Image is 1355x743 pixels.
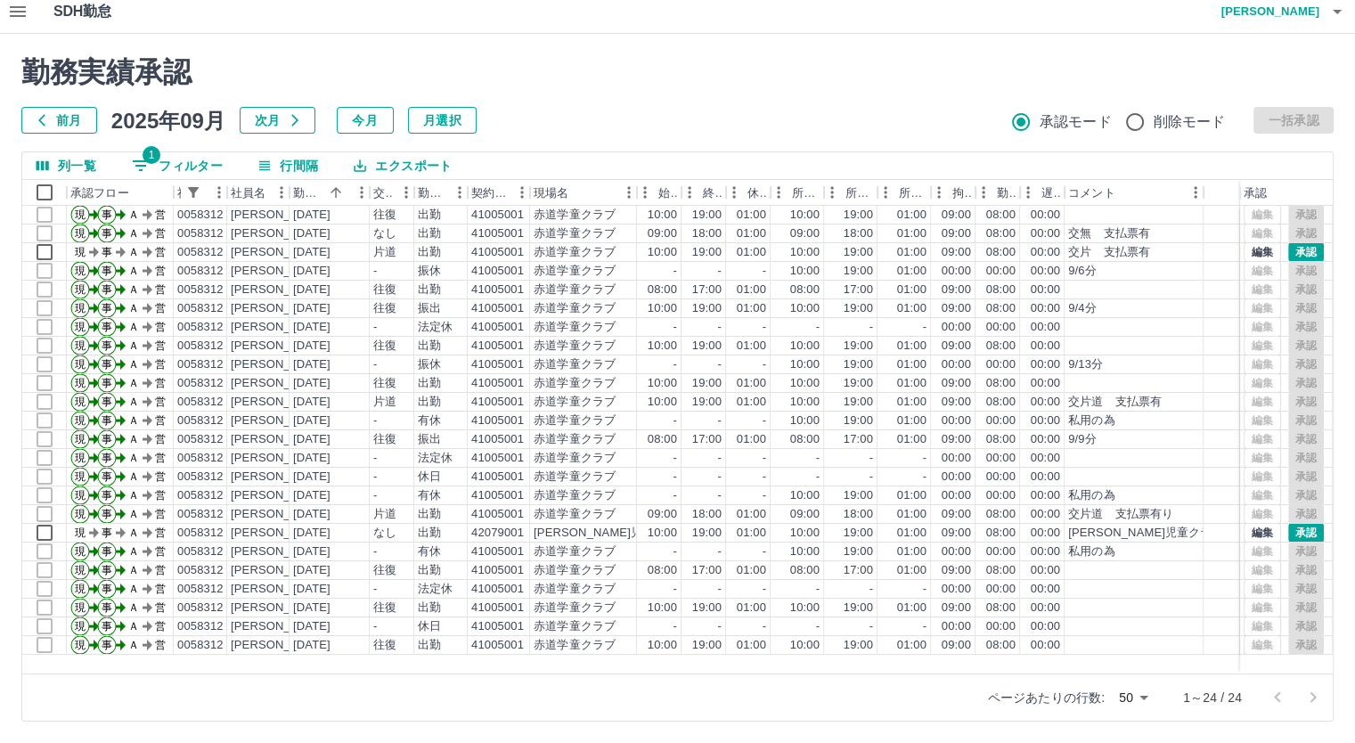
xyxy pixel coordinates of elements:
[155,246,166,258] text: 営
[102,246,112,258] text: 事
[75,302,86,314] text: 現
[373,394,396,411] div: 片道
[718,319,722,336] div: -
[177,282,224,298] div: 0058312
[1244,242,1281,262] button: 編集
[1154,111,1226,133] span: 削除モード
[102,283,112,296] text: 事
[790,207,820,224] div: 10:00
[942,394,971,411] div: 09:00
[737,300,766,317] div: 01:00
[844,282,873,298] div: 17:00
[1031,300,1060,317] div: 00:00
[67,180,174,206] div: 承認フロー
[534,375,616,392] div: 赤道学童クラブ
[102,396,112,408] text: 事
[293,300,331,317] div: [DATE]
[897,225,926,242] div: 01:00
[986,282,1016,298] div: 08:00
[1068,244,1150,261] div: 交片 支払票有
[648,394,677,411] div: 10:00
[471,319,524,336] div: 41005001
[418,356,441,373] div: 振休
[844,225,873,242] div: 18:00
[418,180,446,206] div: 勤務区分
[648,300,677,317] div: 10:00
[952,180,972,206] div: 拘束
[471,338,524,355] div: 41005001
[1244,180,1267,206] div: 承認
[844,244,873,261] div: 19:00
[1031,263,1060,280] div: 00:00
[897,263,926,280] div: 01:00
[673,319,677,336] div: -
[771,180,824,206] div: 所定開始
[408,107,477,134] button: 月選択
[102,358,112,371] text: 事
[418,412,441,429] div: 有休
[942,225,971,242] div: 09:00
[790,300,820,317] div: 10:00
[21,107,97,134] button: 前月
[897,282,926,298] div: 01:00
[942,263,971,280] div: 00:00
[155,339,166,352] text: 営
[471,225,524,242] div: 41005001
[790,225,820,242] div: 09:00
[1031,338,1060,355] div: 00:00
[75,339,86,352] text: 現
[673,263,677,280] div: -
[373,180,393,206] div: 交通費
[1020,180,1065,206] div: 遅刻等
[393,179,420,206] button: メニュー
[534,263,616,280] div: 赤道学童クラブ
[790,356,820,373] div: 10:00
[75,283,86,296] text: 現
[692,394,722,411] div: 19:00
[1240,180,1333,206] div: 承認
[737,375,766,392] div: 01:00
[509,179,535,206] button: メニュー
[844,394,873,411] div: 19:00
[942,300,971,317] div: 09:00
[1031,394,1060,411] div: 00:00
[231,338,328,355] div: [PERSON_NAME]
[414,180,468,206] div: 勤務区分
[293,225,331,242] div: [DATE]
[942,375,971,392] div: 09:00
[1288,523,1324,543] button: 承認
[616,179,642,206] button: メニュー
[869,319,873,336] div: -
[844,356,873,373] div: 19:00
[790,282,820,298] div: 08:00
[293,375,331,392] div: [DATE]
[128,246,139,258] text: Ａ
[471,394,524,411] div: 41005001
[986,319,1016,336] div: 00:00
[177,394,224,411] div: 0058312
[155,283,166,296] text: 営
[143,146,160,164] span: 1
[471,300,524,317] div: 41005001
[997,180,1016,206] div: 勤務
[692,244,722,261] div: 19:00
[293,244,331,261] div: [DATE]
[986,207,1016,224] div: 08:00
[942,319,971,336] div: 00:00
[231,319,328,336] div: [PERSON_NAME]
[986,394,1016,411] div: 08:00
[986,225,1016,242] div: 08:00
[337,107,394,134] button: 今月
[181,180,206,205] div: 1件のフィルターを適用中
[471,356,524,373] div: 41005001
[177,225,224,242] div: 0058312
[418,375,441,392] div: 出勤
[471,244,524,261] div: 41005001
[692,207,722,224] div: 19:00
[155,358,166,371] text: 営
[530,180,637,206] div: 現場名
[637,180,682,206] div: 始業
[534,244,616,261] div: 赤道学童クラブ
[155,265,166,277] text: 営
[373,412,377,429] div: -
